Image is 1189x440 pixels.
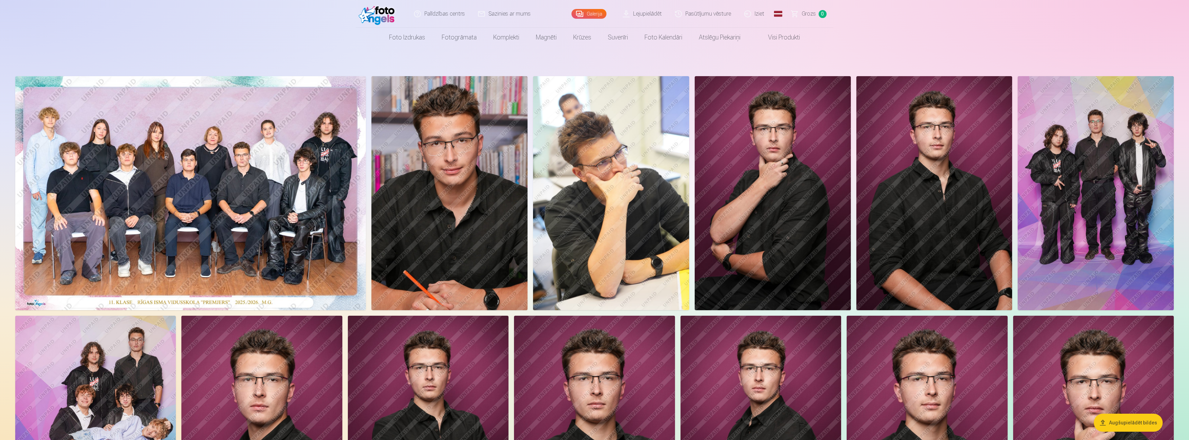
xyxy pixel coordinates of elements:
[600,28,636,47] a: Suvenīri
[691,28,749,47] a: Atslēgu piekariņi
[1094,414,1163,432] button: Augšupielādēt bildes
[433,28,485,47] a: Fotogrāmata
[565,28,600,47] a: Krūzes
[749,28,808,47] a: Visi produkti
[571,9,606,19] a: Galerija
[485,28,528,47] a: Komplekti
[381,28,433,47] a: Foto izdrukas
[819,10,827,18] span: 0
[359,3,398,25] img: /fa1
[528,28,565,47] a: Magnēti
[802,10,816,18] span: Grozs
[636,28,691,47] a: Foto kalendāri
